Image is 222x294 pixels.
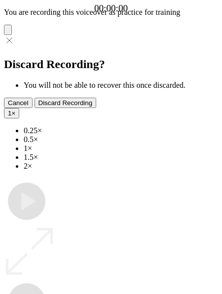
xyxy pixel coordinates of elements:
button: Discard Recording [35,98,97,108]
a: 00:00:00 [94,3,128,14]
button: 1× [4,108,19,118]
span: 1 [8,110,11,117]
li: 2× [24,162,218,171]
button: Cancel [4,98,33,108]
li: 1.5× [24,153,218,162]
li: You will not be able to recover this once discarded. [24,81,218,90]
p: You are recording this voiceover as practice for training [4,8,218,17]
li: 0.25× [24,126,218,135]
li: 1× [24,144,218,153]
li: 0.5× [24,135,218,144]
h2: Discard Recording? [4,58,218,71]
